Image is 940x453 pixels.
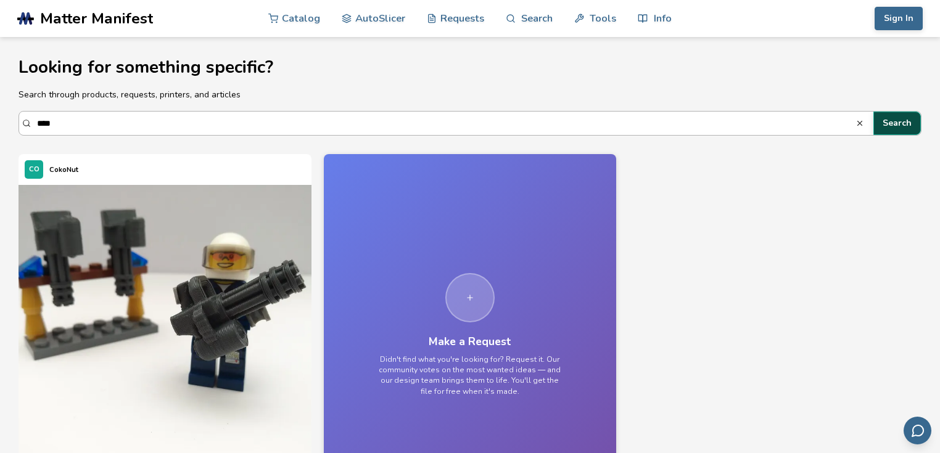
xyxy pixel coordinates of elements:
button: Send feedback via email [904,417,931,444]
p: Didn't find what you're looking for? Request it. Our community votes on the most wanted ideas — a... [377,354,563,397]
span: Matter Manifest [40,10,153,27]
h1: Looking for something specific? [19,58,921,77]
button: Search [855,119,867,128]
input: Search [37,112,855,134]
button: Sign In [875,7,923,30]
h3: Make a Request [429,335,511,348]
p: CokoNut [49,163,78,176]
span: CO [29,166,39,174]
button: Search [873,112,921,135]
p: Search through products, requests, printers, and articles [19,88,921,101]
